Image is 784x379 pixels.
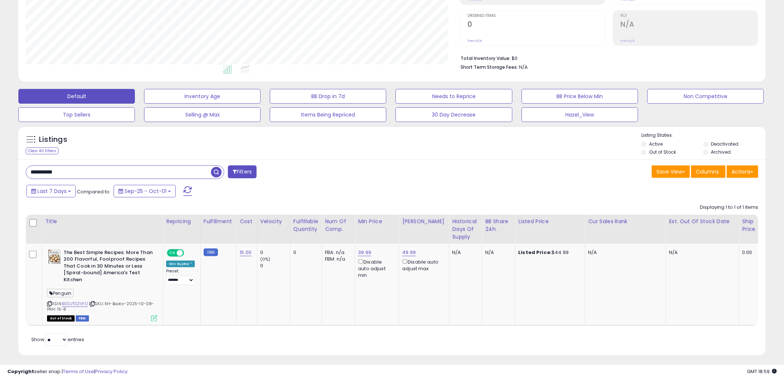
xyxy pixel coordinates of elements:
h2: N/A [621,20,758,30]
div: 0 [293,249,316,256]
button: 30 Day Decrease [395,107,512,122]
div: FBM: n/a [325,256,349,262]
a: B0DJTGZVFD [62,301,88,307]
div: Win BuyBox * [166,261,195,267]
span: All listings that are currently out of stock and unavailable for purchase on Amazon [47,315,75,322]
button: Actions [727,165,758,178]
button: Non Competitive [647,89,764,104]
button: Inventory Age [144,89,261,104]
span: Penguin [47,289,74,297]
button: Default [18,89,135,104]
li: $0 [461,53,753,62]
span: OFF [183,250,195,256]
span: Columns [696,168,719,175]
span: 2025-10-9 18:59 GMT [747,368,777,375]
div: Fulfillment [204,218,233,225]
button: Items Being Repriced [270,107,386,122]
button: Filters [228,165,257,178]
div: 0 [260,249,290,256]
span: Ordered Items [468,14,605,18]
button: Last 7 Days [26,185,76,197]
label: Out of Stock [649,149,676,155]
strong: Copyright [7,368,34,375]
h2: 0 [468,20,605,30]
span: ROI [621,14,758,18]
span: Compared to: [77,188,111,195]
small: FBM [204,249,218,256]
div: Title [45,218,160,225]
button: Selling @ Max [144,107,261,122]
div: N/A [452,249,476,256]
div: Num of Comp. [325,218,352,233]
div: Min Price [358,218,396,225]
b: The Best Simple Recipes: More Than 200 Flavorful, Foolproof Recipes That Cook in 30 Minutes or Le... [64,249,153,285]
p: N/A [669,249,733,256]
label: Active [649,141,663,147]
div: N/A [588,249,660,256]
div: Listed Price [518,218,582,225]
a: 15.00 [240,249,251,256]
small: Prev: N/A [468,39,482,43]
b: Total Inventory Value: [461,55,511,61]
span: ON [168,250,177,256]
div: Cur Sales Rank [588,218,663,225]
div: Clear All Filters [26,147,58,154]
button: BB Price Below Min [522,89,638,104]
div: [PERSON_NAME] [402,218,446,225]
div: BB Share 24h. [485,218,512,233]
div: 0.00 [742,249,754,256]
button: Hazel_View [522,107,638,122]
b: Listed Price: [518,249,552,256]
h5: Listings [39,135,67,145]
a: Privacy Policy [95,368,128,375]
div: Est. Out Of Stock Date [669,218,736,225]
span: Sep-25 - Oct-01 [125,187,167,195]
button: Top Sellers [18,107,135,122]
span: | SKU: KH-Books-2025-10-08-PRH-15-8 [47,301,154,312]
img: 61fCwIQCyTL._SL40_.jpg [47,249,62,264]
small: (0%) [260,256,271,262]
a: 39.99 [358,249,371,256]
div: Velocity [260,218,287,225]
p: Listing States: [641,132,766,139]
a: Terms of Use [63,368,94,375]
b: Short Term Storage Fees: [461,64,518,70]
label: Archived [711,149,731,155]
div: $44.99 [518,249,579,256]
small: Prev: N/A [621,39,635,43]
div: Fulfillable Quantity [293,218,319,233]
div: Disable auto adjust min [358,258,393,279]
label: Deactivated [711,141,739,147]
div: Displaying 1 to 1 of 1 items [700,204,758,211]
span: FBM [76,315,89,322]
div: ASIN: [47,249,157,321]
div: Disable auto adjust max [402,258,443,272]
div: N/A [485,249,509,256]
a: 49.99 [402,249,416,256]
div: seller snap | | [7,368,128,375]
div: Historical Days Of Supply [452,218,479,241]
button: BB Drop in 7d [270,89,386,104]
div: Ship Price [742,218,757,233]
span: Show: entries [31,336,84,343]
button: Sep-25 - Oct-01 [114,185,176,197]
button: Save View [652,165,690,178]
div: Cost [240,218,254,225]
span: Last 7 Days [37,187,67,195]
button: Needs to Reprice [395,89,512,104]
button: Columns [691,165,726,178]
span: N/A [519,64,528,71]
div: 0 [260,262,290,269]
div: Preset: [166,269,195,285]
div: FBA: n/a [325,249,349,256]
div: Repricing [166,218,197,225]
